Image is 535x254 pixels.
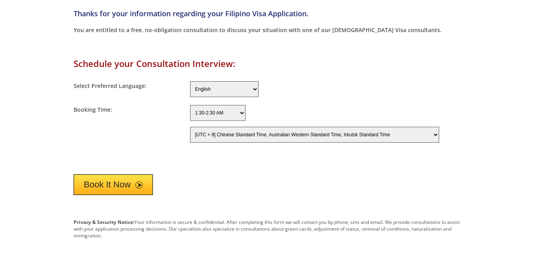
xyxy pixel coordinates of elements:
button: Book It Now [74,174,153,195]
strong: Privacy & Security Notice: [74,219,134,225]
p: Your information is secure & confidential. After completing this form we will contact you by phon... [74,219,462,239]
p: You are entitled to a free, no-obligation consultation to discuss your situation with one of our ... [74,26,462,34]
h1: Schedule your Consultation Interview: [74,57,462,69]
h4: Thanks for your information regarding your Filipino Visa Application. [74,9,462,18]
label: Booking Time: [74,106,112,113]
label: Select Preferred Language: [74,82,147,90]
